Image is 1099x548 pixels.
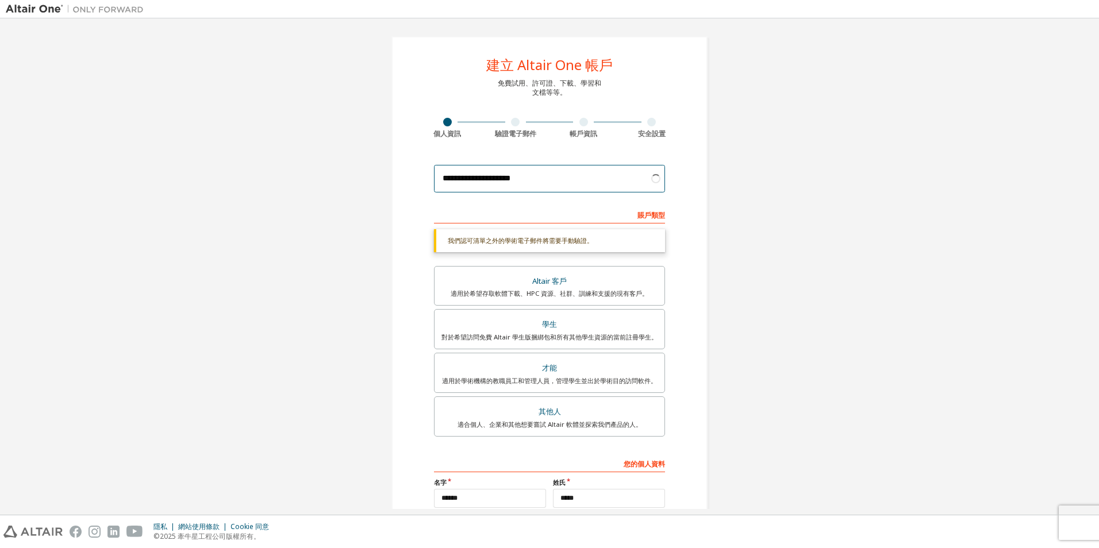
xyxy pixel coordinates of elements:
div: 對於希望訪問免費 Altair 學生版捆綁包和所有其他學生資源的當前註冊學生。 [441,333,658,342]
div: 建立 Altair One 帳戶 [486,58,613,72]
div: 適用於希望存取軟體下載、HPC 資源、社群、訓練和支援的現有客戶。 [441,289,658,298]
font: 2025 牽牛星工程公司版權所有。 [160,531,260,541]
div: 適合個人、企業和其他想要嘗試 Altair 軟體並探索我們產品的人。 [441,420,658,429]
div: 賬戶類型 [434,205,665,223]
div: 我們認可清單之外的學術電子郵件將需要手動驗證。 [434,229,665,252]
div: 免費試用、許可證、下載、學習和 文檔等等。 [498,79,601,97]
label: 名字 [434,478,546,487]
img: linkedin.svg [107,526,120,538]
div: 安全設置 [618,129,686,138]
div: Cookie 同意 [230,522,276,531]
div: 學生 [441,317,658,333]
div: 網站使用條款 [178,522,230,531]
label: 姓氏 [553,478,665,487]
img: facebook.svg [70,526,82,538]
div: 驗證電子郵件 [482,129,550,138]
div: 才能 [441,360,658,376]
img: youtube.svg [126,526,143,538]
img: 牽牛星一號 [6,3,149,15]
div: 您的個人資料 [434,454,665,472]
p: © [153,531,276,541]
div: 其他人 [441,404,658,420]
div: 隱私 [153,522,178,531]
div: 帳戶資訊 [549,129,618,138]
img: altair_logo.svg [3,526,63,538]
div: Altair 客戶 [441,273,658,290]
img: instagram.svg [89,526,101,538]
div: 個人資訊 [413,129,482,138]
div: 適用於學術機構的教職員工和管理人員，管理學生並出於學術目的訪問軟件。 [441,376,658,385]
